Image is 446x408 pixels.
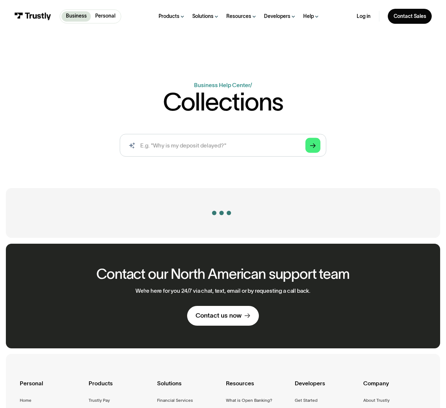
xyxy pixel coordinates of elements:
a: Financial Services [157,397,193,404]
div: Contact Sales [394,13,426,20]
a: Log in [357,13,371,20]
div: Products [89,379,152,397]
div: Solutions [192,13,213,20]
p: Business [66,12,87,20]
a: Home [20,397,31,404]
a: Personal [91,11,119,22]
div: Help [303,13,314,20]
h1: Collections [163,89,283,114]
div: Contact us now [196,311,242,320]
div: Solutions [157,379,220,397]
a: Get Started [295,397,317,404]
a: Contact Sales [388,9,432,24]
div: Developers [295,379,358,397]
h2: Contact our North American support team [96,266,350,282]
img: Trustly Logo [14,12,51,20]
input: search [120,134,326,157]
a: Business [62,11,91,22]
p: We’re here for you 24/7 via chat, text, email or by requesting a call back. [135,288,311,295]
div: Developers [264,13,290,20]
a: Contact us now [187,306,259,326]
a: Trustly Pay [89,397,110,404]
p: Personal [95,12,115,20]
div: Personal [20,379,83,397]
div: Products [159,13,179,20]
a: About Trustly [363,397,390,404]
div: Resources [226,379,289,397]
div: Resources [226,13,251,20]
div: / [250,82,252,88]
a: What is Open Banking? [226,397,272,404]
a: Business Help Center [194,82,250,88]
form: Search [120,134,326,157]
div: Company [363,379,426,397]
